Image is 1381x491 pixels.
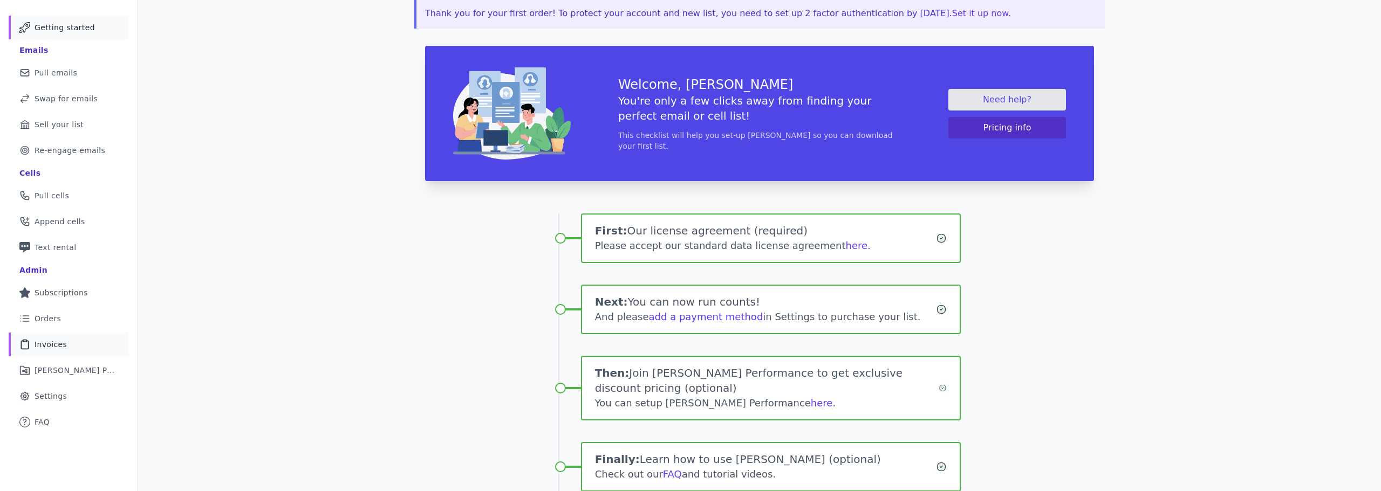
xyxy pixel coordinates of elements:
span: Pull emails [35,67,77,78]
span: Sell your list [35,119,84,130]
span: Swap for emails [35,93,98,104]
a: Re-engage emails [9,139,129,162]
span: Orders [35,313,61,324]
span: Text rental [35,242,77,253]
a: Subscriptions [9,281,129,305]
h1: Learn how to use [PERSON_NAME] (optional) [595,452,936,467]
span: FAQ [35,417,50,427]
span: Getting started [35,22,95,33]
h1: Join [PERSON_NAME] Performance to get exclusive discount pricing (optional) [595,365,939,396]
h1: Our license agreement (required) [595,223,936,238]
button: Pricing info [948,117,1066,139]
a: [PERSON_NAME] Performance [9,358,129,382]
a: FAQ [9,410,129,434]
span: Pull cells [35,190,69,201]
div: Check out our and tutorial videos. [595,467,936,482]
a: FAQ [663,468,682,480]
span: Next: [595,295,628,308]
div: Admin [19,265,47,275]
h1: You can now run counts! [595,294,936,309]
a: Need help? [948,89,1066,110]
a: Getting started [9,16,129,39]
button: Set it up now. [952,7,1011,20]
span: [PERSON_NAME] Performance [35,365,116,376]
a: Swap for emails [9,87,129,110]
p: This checklist will help you set-up [PERSON_NAME] so you can download your first list. [618,130,901,151]
span: Subscriptions [35,287,88,298]
a: here [811,397,833,409]
h3: Welcome, [PERSON_NAME] [618,76,901,93]
a: Orders [9,307,129,330]
span: Re-engage emails [35,145,105,156]
img: img [453,67,571,160]
a: Settings [9,384,129,408]
div: Cells [19,168,40,178]
div: Emails [19,45,49,56]
a: Sell your list [9,113,129,136]
h5: You're only a few clicks away from finding your perfect email or cell list! [618,93,901,123]
div: Please accept our standard data license agreement [595,238,936,253]
div: You can setup [PERSON_NAME] Performance . [595,396,939,411]
a: Invoices [9,333,129,356]
a: Append cells [9,210,129,233]
span: First: [595,224,627,237]
a: Pull emails [9,61,129,85]
p: Thank you for your first order! To protect your account and new list, you need to set up 2 factor... [425,7,1096,20]
div: And please in Settings to purchase your list. [595,309,936,324]
span: Finally: [595,453,640,466]
a: Text rental [9,236,129,259]
span: Append cells [35,216,85,227]
span: Then: [595,366,630,379]
a: Pull cells [9,184,129,208]
a: add a payment method [649,311,763,322]
span: Settings [35,391,67,402]
span: Invoices [35,339,67,350]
